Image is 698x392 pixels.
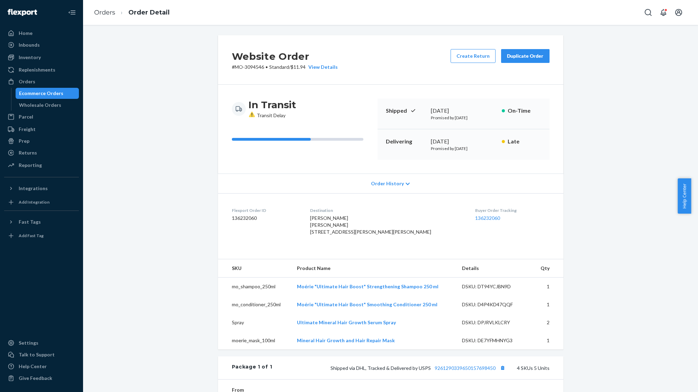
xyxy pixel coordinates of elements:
div: DSKU: D4P4KD47QQF [462,301,527,308]
div: Talk to Support [19,351,55,358]
button: Help Center [678,178,691,214]
button: Open Search Box [641,6,655,19]
div: Returns [19,149,37,156]
a: Mineral Hair Growth and Hair Repair Mask [297,337,395,343]
button: Integrations [4,183,79,194]
a: Talk to Support [4,349,79,360]
h2: Website Order [232,49,338,64]
a: Freight [4,124,79,135]
span: Order History [371,180,404,187]
a: Inventory [4,52,79,63]
div: Give Feedback [19,375,52,382]
a: Ecommerce Orders [16,88,79,99]
div: Add Fast Tag [19,233,44,239]
button: Open notifications [656,6,670,19]
td: Spray [218,314,292,332]
div: Fast Tags [19,218,41,225]
td: 1 [533,278,563,296]
a: 136232060 [475,215,500,221]
button: Open account menu [672,6,686,19]
a: Prep [4,136,79,147]
a: Moérie "Ultimate Hair Boost" Smoothing Conditioner 250 ml [297,301,437,307]
button: Fast Tags [4,216,79,227]
a: Inbounds [4,39,79,50]
span: Shipped via DHL, Tracked & Delivered by USPS [330,365,507,371]
th: Qty [533,259,563,278]
a: Wholesale Orders [16,100,79,111]
a: Order Detail [128,9,170,16]
a: Parcel [4,111,79,122]
ol: breadcrumbs [89,2,175,23]
div: Prep [19,138,29,144]
a: Returns [4,147,79,158]
td: moerie_mask_100ml [218,332,292,349]
div: Inbounds [19,41,40,48]
a: Reporting [4,160,79,171]
div: Settings [19,339,38,346]
td: mo_conditioner_250ml [218,296,292,314]
div: Ecommerce Orders [19,90,63,97]
a: Replenishments [4,64,79,75]
div: Package 1 of 1 [232,363,272,372]
p: Late [508,138,541,146]
a: Home [4,28,79,39]
button: Copy tracking number [498,363,507,372]
dt: Flexport Order ID [232,207,299,213]
span: Standard [269,64,289,70]
a: Help Center [4,361,79,372]
a: Add Integration [4,197,79,208]
img: Flexport logo [8,9,37,16]
button: Give Feedback [4,373,79,384]
span: Transit Delay [248,112,285,118]
p: # MO-3094546 / $11.94 [232,64,338,71]
div: Orders [19,78,35,85]
div: Replenishments [19,66,55,73]
a: Moérie "Ultimate Hair Boost" Strengthening Shampoo 250 ml [297,283,438,289]
td: 2 [533,314,563,332]
th: SKU [218,259,292,278]
p: Delivering [386,138,425,146]
div: DSKU: DT94YCJBN9D [462,283,527,290]
button: View Details [306,64,338,71]
dt: Buyer Order Tracking [475,207,550,213]
a: Settings [4,337,79,348]
th: Product Name [291,259,456,278]
dt: Destination [310,207,464,213]
a: Add Fast Tag [4,230,79,241]
dd: 136232060 [232,215,299,222]
span: • [265,64,268,70]
p: Promised by [DATE] [431,146,496,151]
div: DSKU: DE7YFMHNYG3 [462,337,527,344]
td: 1 [533,296,563,314]
td: 1 [533,332,563,349]
a: Ultimate Mineral Hair Growth Serum Spray [297,319,396,325]
td: mo_shampoo_250ml [218,278,292,296]
p: On-Time [508,107,541,115]
div: 4 SKUs 5 Units [272,363,549,372]
p: Shipped [386,107,425,115]
th: Details [456,259,533,278]
span: [PERSON_NAME] [PERSON_NAME] [STREET_ADDRESS][PERSON_NAME][PERSON_NAME] [310,215,431,235]
div: DSKU: DPJRVLKLCRY [462,319,527,326]
div: [DATE] [431,107,496,115]
div: Parcel [19,113,33,120]
button: Close Navigation [65,6,79,19]
div: Add Integration [19,199,49,205]
h3: In Transit [248,99,296,111]
button: Create Return [451,49,496,63]
div: Reporting [19,162,42,169]
p: Promised by [DATE] [431,115,496,121]
div: Integrations [19,185,48,192]
a: Orders [94,9,115,16]
button: Duplicate Order [501,49,550,63]
div: Duplicate Order [507,53,544,59]
div: Freight [19,126,36,133]
div: Wholesale Orders [19,102,61,109]
div: Home [19,30,33,37]
div: [DATE] [431,138,496,146]
a: Orders [4,76,79,87]
a: 9261290339650157698450 [435,365,496,371]
div: Help Center [19,363,47,370]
